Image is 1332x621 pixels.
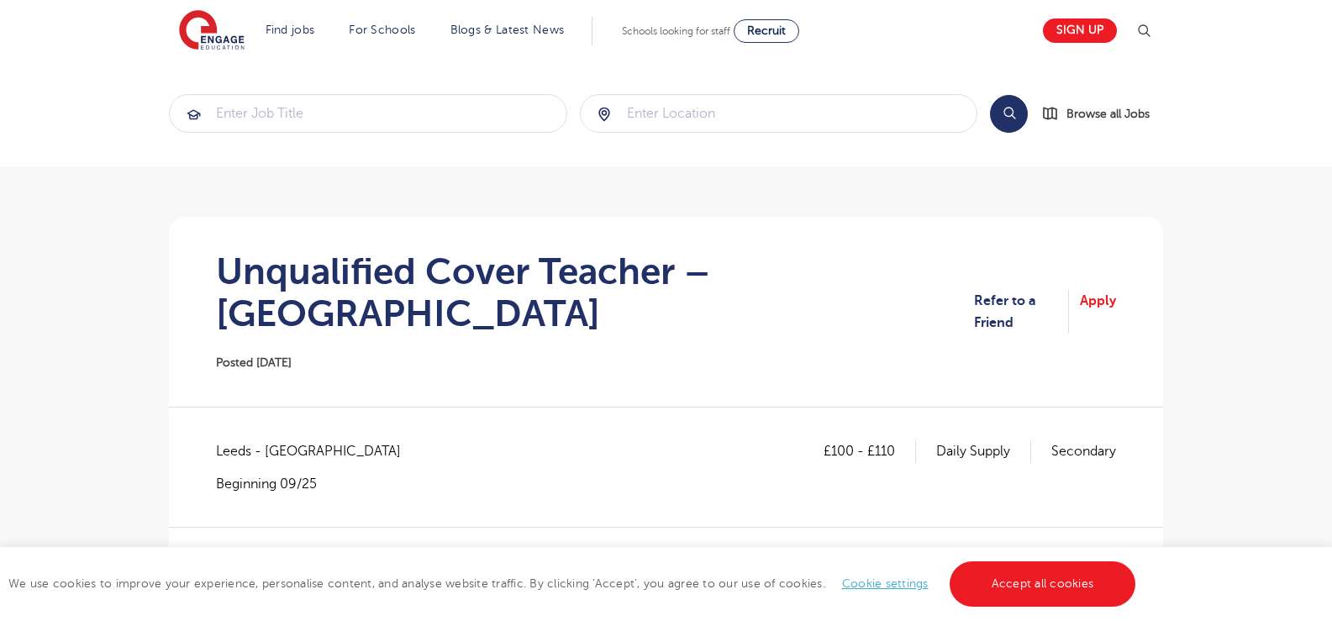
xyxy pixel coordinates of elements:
[842,577,929,590] a: Cookie settings
[216,440,418,462] span: Leeds - [GEOGRAPHIC_DATA]
[1080,290,1116,334] a: Apply
[450,24,565,36] a: Blogs & Latest News
[349,24,415,36] a: For Schools
[1066,104,1150,124] span: Browse all Jobs
[216,475,418,493] p: Beginning 09/25
[990,95,1028,133] button: Search
[936,440,1031,462] p: Daily Supply
[170,95,566,132] input: Submit
[216,250,974,334] h1: Unqualified Cover Teacher – [GEOGRAPHIC_DATA]
[622,25,730,37] span: Schools looking for staff
[179,10,245,52] img: Engage Education
[747,24,786,37] span: Recruit
[266,24,315,36] a: Find jobs
[950,561,1136,607] a: Accept all cookies
[974,290,1069,334] a: Refer to a Friend
[734,19,799,43] a: Recruit
[8,577,1140,590] span: We use cookies to improve your experience, personalise content, and analyse website traffic. By c...
[581,95,977,132] input: Submit
[1041,104,1163,124] a: Browse all Jobs
[216,356,292,369] span: Posted [DATE]
[1051,440,1116,462] p: Secondary
[824,440,916,462] p: £100 - £110
[580,94,978,133] div: Submit
[169,94,567,133] div: Submit
[1043,18,1117,43] a: Sign up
